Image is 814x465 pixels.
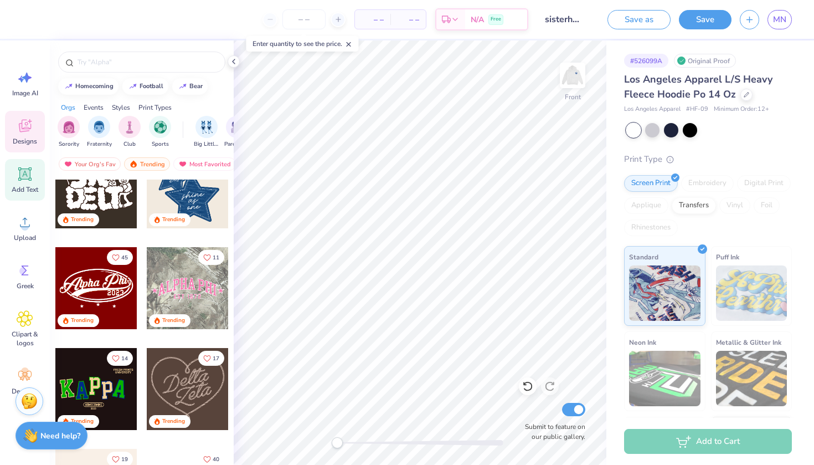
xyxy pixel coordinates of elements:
div: Trending [71,316,94,325]
button: Like [107,250,133,265]
div: filter for Club [119,116,141,149]
span: Sports [152,140,169,149]
div: filter for Sports [149,116,171,149]
button: filter button [58,116,80,149]
span: – – [397,14,419,25]
button: Save as [607,10,671,29]
button: bear [172,78,208,95]
span: Sorority [59,140,79,149]
span: Image AI [12,89,38,98]
span: Designs [13,137,37,146]
div: Print Types [138,103,172,113]
img: Front [561,64,584,86]
img: most_fav.gif [178,160,187,168]
img: Neon Ink [629,351,700,406]
div: Digital Print [737,175,791,192]
a: MN [767,10,792,29]
button: filter button [87,116,112,149]
span: Los Angeles Apparel L/S Heavy Fleece Hoodie Po 14 Oz [624,73,772,101]
div: Styles [112,103,130,113]
img: Puff Ink [716,265,787,321]
img: trend_line.gif [128,83,137,90]
span: Metallic & Glitter Ink [716,336,781,348]
button: filter button [224,116,250,149]
span: Club [123,140,136,149]
div: Trending [71,216,94,224]
div: Orgs [61,103,75,113]
img: Club Image [123,121,136,134]
span: Fraternity [87,140,112,149]
img: trend_line.gif [178,83,187,90]
img: Fraternity Image [93,121,105,134]
div: Foil [754,197,780,214]
span: Decorate [12,387,38,396]
button: Like [107,351,133,366]
button: filter button [119,116,141,149]
div: Trending [162,316,185,325]
img: Sorority Image [63,121,75,134]
div: Embroidery [681,175,734,192]
div: Accessibility label [332,437,343,448]
span: 19 [121,457,128,462]
div: bear [189,83,203,89]
strong: Need help? [40,431,80,441]
span: Greek [17,282,34,290]
button: Like [198,250,224,265]
img: Standard [629,265,700,321]
div: Your Org's Fav [59,157,121,171]
img: Big Little Reveal Image [200,121,213,134]
div: Trending [124,157,170,171]
div: filter for Sorority [58,116,80,149]
div: Enter quantity to see the price. [246,36,359,52]
span: – – [362,14,384,25]
span: Puff Ink [716,251,739,263]
div: Vinyl [719,197,750,214]
div: Events [84,103,104,113]
button: homecoming [58,78,119,95]
img: most_fav.gif [64,160,73,168]
img: Parent's Weekend Image [231,121,244,134]
div: Screen Print [624,175,678,192]
span: Add Text [12,185,38,194]
span: N/A [471,14,484,25]
button: filter button [194,116,219,149]
span: 14 [121,356,128,361]
button: Like [198,351,224,366]
div: # 526099A [624,54,668,68]
div: Transfers [672,197,716,214]
input: Untitled Design [537,8,591,30]
div: homecoming [75,83,114,89]
span: Clipart & logos [7,330,43,348]
div: football [140,83,163,89]
div: Trending [71,417,94,426]
div: Print Type [624,153,792,166]
img: trend_line.gif [64,83,73,90]
span: Parent's Weekend [224,140,250,149]
div: filter for Fraternity [87,116,112,149]
span: # HF-09 [686,105,708,114]
label: Submit to feature on our public gallery. [519,422,585,442]
div: Trending [162,417,185,426]
button: football [122,78,168,95]
span: Big Little Reveal [194,140,219,149]
button: filter button [149,116,171,149]
img: Sports Image [154,121,167,134]
span: Neon Ink [629,336,656,348]
span: 17 [213,356,219,361]
span: 40 [213,457,219,462]
div: Original Proof [674,54,736,68]
span: 45 [121,255,128,260]
div: Front [565,92,581,102]
input: – – [282,9,326,29]
img: Metallic & Glitter Ink [716,351,787,406]
span: 11 [213,255,219,260]
span: Upload [14,233,36,242]
div: Rhinestones [624,219,678,236]
div: Trending [162,216,185,224]
span: Minimum Order: 12 + [714,105,769,114]
div: Applique [624,197,668,214]
span: Standard [629,251,658,263]
button: Save [679,10,731,29]
img: trending.gif [129,160,138,168]
span: MN [773,13,786,26]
